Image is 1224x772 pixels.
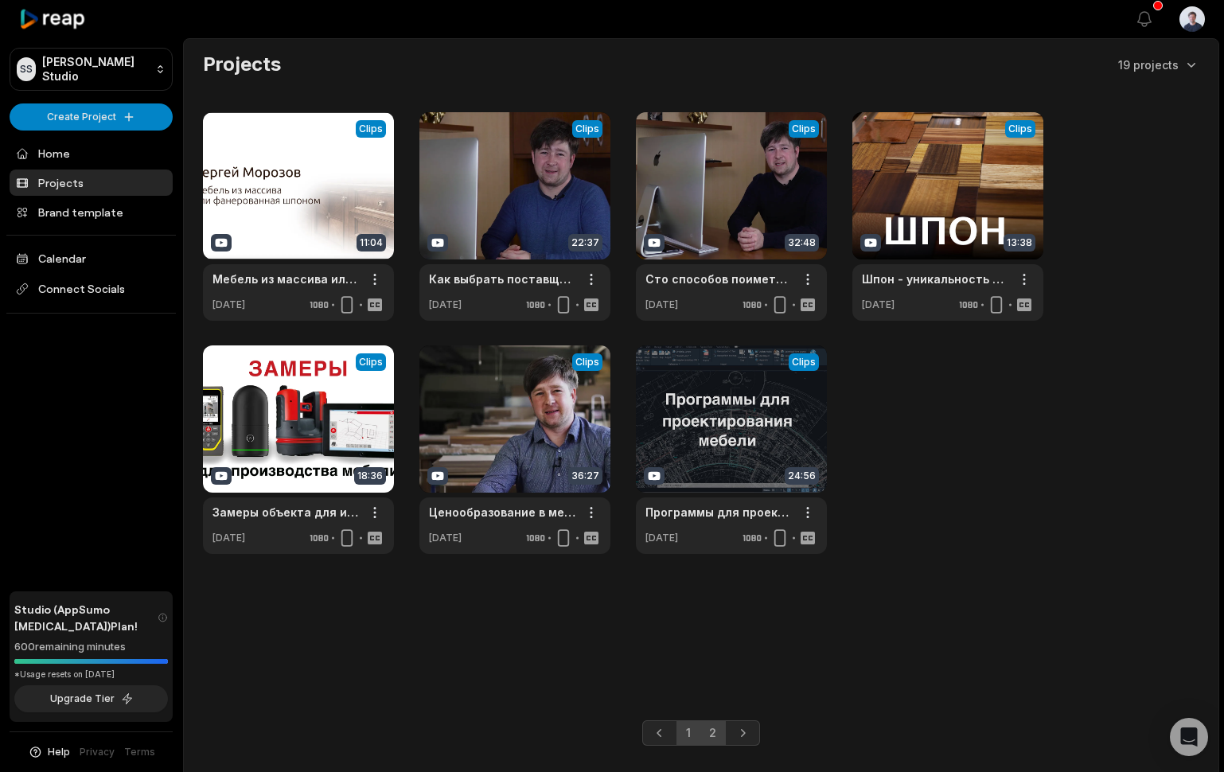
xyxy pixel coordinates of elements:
a: Как выбрать поставщика [429,271,575,287]
a: Terms [124,745,155,759]
a: Шпон - уникальность и разнообразие для вашего интерьера [862,271,1008,287]
a: Page 1 [676,720,700,746]
a: Сто способов поиметь исполнителя [645,271,792,287]
ul: Pagination [642,720,760,746]
div: SS [17,57,36,81]
a: Privacy [80,745,115,759]
h2: Projects [203,52,281,77]
button: 19 projects [1118,57,1199,73]
div: Open Intercom Messenger [1170,718,1208,756]
a: Previous page [642,720,677,746]
span: Studio (AppSumo [MEDICAL_DATA]) Plan! [14,601,158,634]
a: Calendar [10,245,173,271]
button: Upgrade Tier [14,685,168,712]
a: Page 2 is your current page [700,720,726,746]
div: 600 remaining minutes [14,639,168,655]
a: Ценообразование в мебели [429,504,575,521]
div: *Usage resets on [DATE] [14,669,168,680]
a: Next page [725,720,760,746]
button: Help [28,745,70,759]
a: Замеры объекта для изготовления мебели [212,504,359,521]
a: Мебель из массива или фанерованная шпоном [212,271,359,287]
a: Projects [10,170,173,196]
a: Программы для проектирования мебели [645,504,792,521]
span: Connect Socials [10,275,173,303]
p: [PERSON_NAME] Studio [42,55,149,84]
a: Brand template [10,199,173,225]
span: Help [48,745,70,759]
a: Home [10,140,173,166]
button: Create Project [10,103,173,131]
